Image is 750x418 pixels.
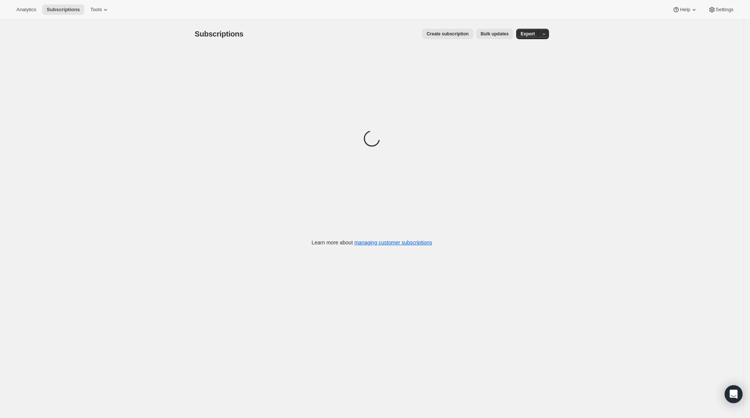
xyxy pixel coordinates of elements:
[354,240,432,246] a: managing customer subscriptions
[668,4,702,15] button: Help
[427,31,469,37] span: Create subscription
[422,29,473,39] button: Create subscription
[16,7,36,13] span: Analytics
[195,30,244,38] span: Subscriptions
[716,7,734,13] span: Settings
[516,29,539,39] button: Export
[90,7,102,13] span: Tools
[680,7,690,13] span: Help
[12,4,41,15] button: Analytics
[704,4,738,15] button: Settings
[312,239,432,246] p: Learn more about
[42,4,84,15] button: Subscriptions
[725,385,743,403] div: Open Intercom Messenger
[47,7,80,13] span: Subscriptions
[86,4,114,15] button: Tools
[481,31,509,37] span: Bulk updates
[521,31,535,37] span: Export
[476,29,513,39] button: Bulk updates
